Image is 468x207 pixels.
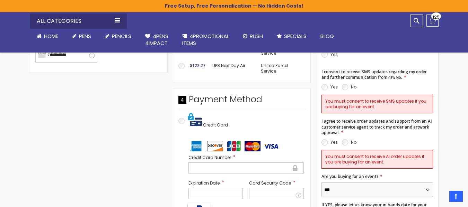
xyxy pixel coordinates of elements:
img: discover [207,141,223,151]
label: No [351,84,356,90]
div: You must consent to receive SMS updates if you are buying for an event. [321,95,433,113]
label: Yes [330,51,338,57]
span: Rush [250,32,263,40]
label: Credit Card Number [188,154,304,161]
div: Secure transaction [292,164,298,172]
span: Specials [284,32,307,40]
a: 125 [426,15,439,27]
span: 4Pens 4impact [145,32,168,47]
span: I consent to receive SMS updates regarding my order and further communication from 4PENS. [321,69,427,80]
a: Pencils [98,29,138,44]
span: Blog [320,32,334,40]
a: 4Pens4impact [138,29,175,51]
span: 4PROMOTIONAL ITEMS [182,32,229,47]
a: Top [449,191,463,202]
img: Pay with credit card [188,113,202,126]
label: Yes [330,139,338,145]
a: Pens [65,29,98,44]
div: All Categories [30,13,127,29]
td: UPS Next Day Air [209,59,258,77]
label: Yes [330,84,338,90]
span: $122.27 [190,63,205,68]
img: jcb [226,141,242,151]
span: Are you buying for an event? [321,173,378,179]
span: Pens [79,32,91,40]
span: I agree to receive order updates and support from an AI customer service agent to track my order ... [321,118,432,135]
div: Payment Method [178,94,305,109]
span: 125 [433,14,440,20]
img: amex [188,141,204,151]
a: Specials [270,29,314,44]
a: 4PROMOTIONALITEMS [175,29,236,51]
div: You must consent to receive AI order updates if you are buying for an event. [321,150,433,169]
a: Blog [314,29,341,44]
a: Home [30,29,65,44]
span: Credit Card [203,122,228,128]
td: United Parcel Service [257,59,305,77]
a: Rush [236,29,270,44]
label: Card Security Code [249,180,304,186]
span: Pencils [112,32,131,40]
span: Home [44,32,58,40]
img: visa [263,141,279,151]
label: No [351,139,356,145]
img: mastercard [245,141,261,151]
label: Expiration Date [188,180,243,186]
